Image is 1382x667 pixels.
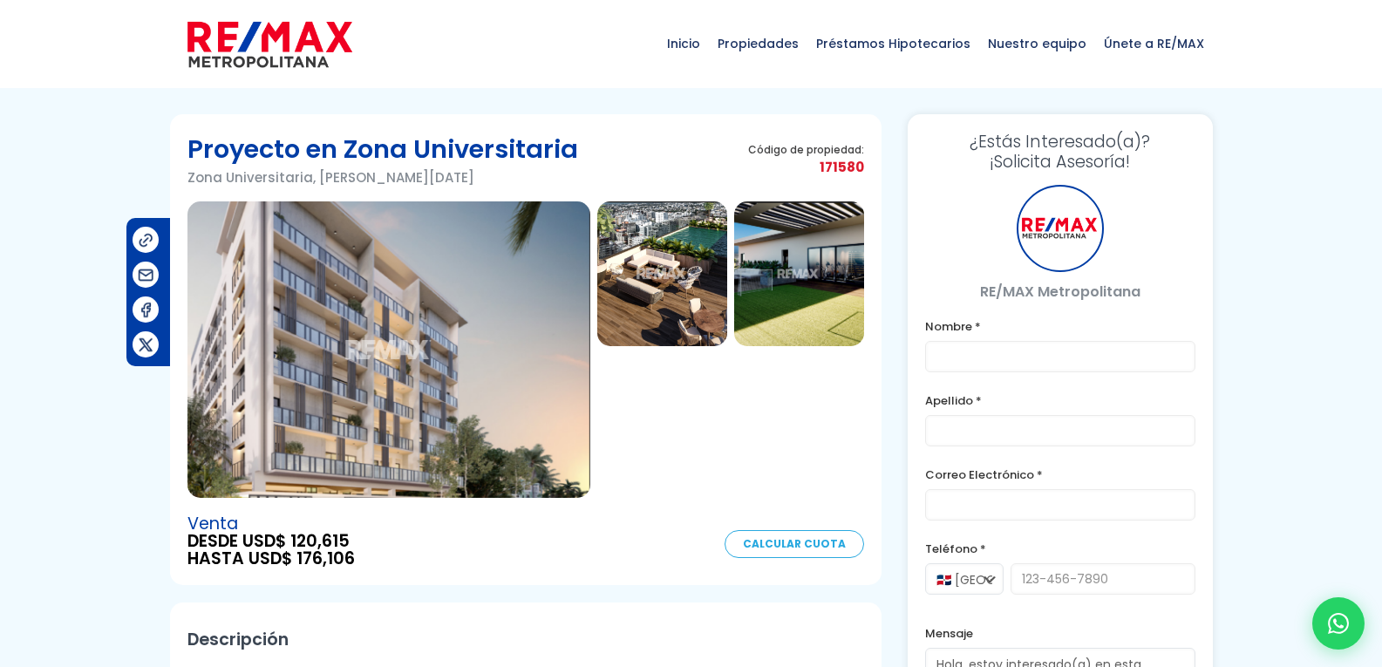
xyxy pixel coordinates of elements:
p: RE/MAX Metropolitana [925,281,1195,303]
p: Zona Universitaria, [PERSON_NAME][DATE] [187,167,578,188]
label: Correo Electrónico * [925,464,1195,486]
label: Apellido * [925,390,1195,412]
input: 123-456-7890 [1011,563,1195,595]
span: ¿Estás Interesado(a)? [925,132,1195,152]
img: Compartir [137,301,155,319]
h2: Descripción [187,620,864,659]
h3: ¡Solicita Asesoría! [925,132,1195,172]
span: Venta [187,515,355,533]
span: Préstamos Hipotecarios [807,17,979,70]
span: Código de propiedad: [748,143,864,156]
span: Propiedades [709,17,807,70]
label: Mensaje [925,623,1195,644]
img: Compartir [137,336,155,354]
label: Nombre * [925,316,1195,337]
img: Compartir [137,231,155,249]
span: DESDE USD$ 120,615 [187,533,355,550]
span: Únete a RE/MAX [1095,17,1213,70]
img: Compartir [137,266,155,284]
span: HASTA USD$ 176,106 [187,550,355,568]
div: RE/MAX Metropolitana [1017,185,1104,272]
img: Proyecto en Zona Universitaria [734,201,864,346]
h1: Proyecto en Zona Universitaria [187,132,578,167]
span: 171580 [748,156,864,178]
img: Proyecto en Zona Universitaria [187,201,590,498]
img: Proyecto en Zona Universitaria [597,201,727,346]
a: Calcular Cuota [725,530,864,558]
label: Teléfono * [925,538,1195,560]
span: Inicio [658,17,709,70]
img: remax-metropolitana-logo [187,18,352,71]
span: Nuestro equipo [979,17,1095,70]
